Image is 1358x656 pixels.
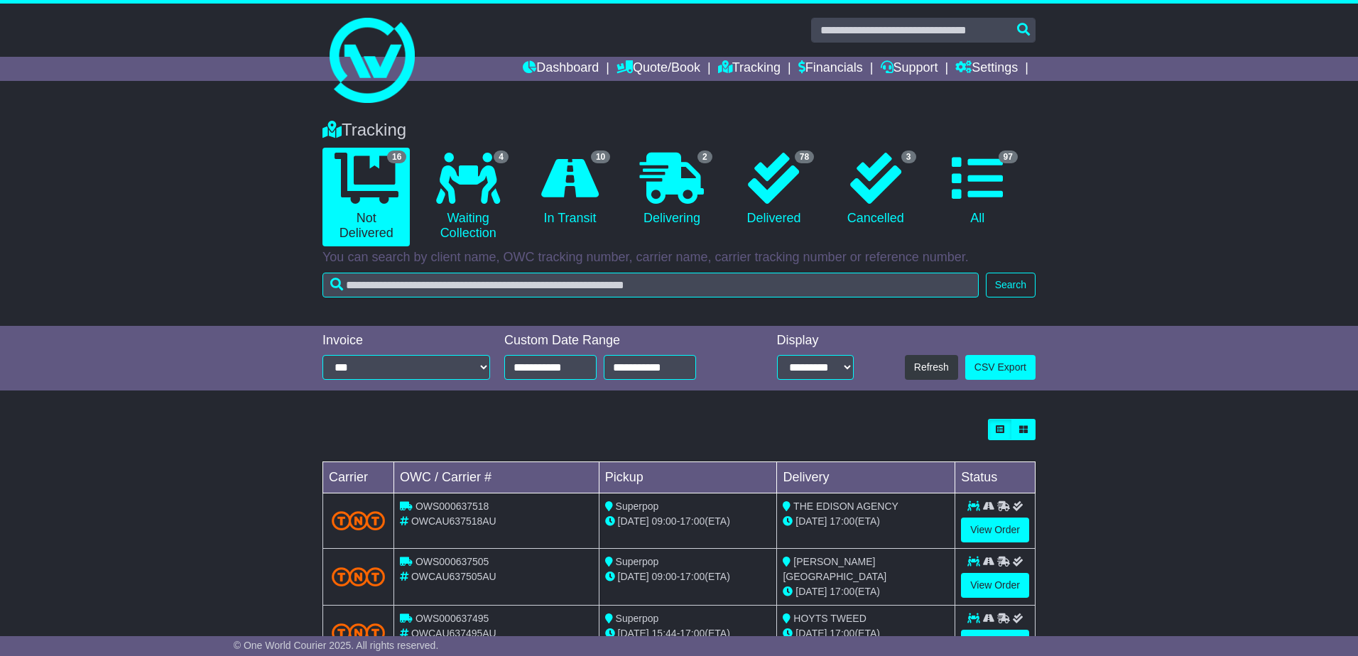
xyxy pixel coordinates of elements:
a: Financials [798,57,863,81]
a: Tracking [718,57,781,81]
span: [DATE] [618,571,649,582]
a: 3 Cancelled [832,148,919,231]
span: 10 [591,151,610,163]
a: 16 Not Delivered [322,148,410,246]
span: 17:00 [680,571,705,582]
span: [PERSON_NAME][GEOGRAPHIC_DATA] [783,556,886,582]
span: [DATE] [795,628,827,639]
img: TNT_Domestic.png [332,623,385,643]
div: - (ETA) [605,626,771,641]
a: 2 Delivering [628,148,715,231]
a: Quote/Book [616,57,700,81]
span: 97 [999,151,1018,163]
button: Search [986,273,1036,297]
td: Delivery [777,462,955,493]
span: Superpop [616,556,659,567]
span: [DATE] [618,628,649,639]
span: Superpop [616,501,659,512]
span: 15:44 [652,628,677,639]
a: View Order [961,573,1029,598]
div: (ETA) [783,626,949,641]
p: You can search by client name, OWC tracking number, carrier name, carrier tracking number or refe... [322,250,1036,266]
span: 09:00 [652,571,677,582]
td: Status [955,462,1036,493]
span: 17:00 [830,586,854,597]
a: 10 In Transit [526,148,614,231]
span: 4 [494,151,509,163]
span: OWCAU637505AU [411,571,496,582]
span: THE EDISON AGENCY [793,501,898,512]
span: 78 [795,151,814,163]
div: (ETA) [783,584,949,599]
div: Custom Date Range [504,333,732,349]
div: - (ETA) [605,569,771,584]
a: Settings [955,57,1018,81]
a: 97 All [934,148,1021,231]
a: View Order [961,518,1029,542]
span: 16 [387,151,406,163]
a: Dashboard [523,57,599,81]
button: Refresh [905,355,958,380]
span: OWS000637505 [415,556,489,567]
td: OWC / Carrier # [394,462,599,493]
span: 17:00 [680,628,705,639]
div: (ETA) [783,514,949,529]
span: OWS000637518 [415,501,489,512]
td: Carrier [323,462,394,493]
div: Invoice [322,333,490,349]
div: - (ETA) [605,514,771,529]
a: Support [881,57,938,81]
div: Display [777,333,854,349]
span: © One World Courier 2025. All rights reserved. [234,640,439,651]
span: OWS000637495 [415,613,489,624]
span: 17:00 [830,515,854,527]
span: 3 [901,151,916,163]
a: 78 Delivered [730,148,817,231]
span: 17:00 [680,515,705,527]
div: Tracking [315,120,1043,141]
a: View Order [961,630,1029,655]
span: [DATE] [795,515,827,527]
span: OWCAU637518AU [411,515,496,527]
a: CSV Export [965,355,1036,380]
span: [DATE] [618,515,649,527]
img: TNT_Domestic.png [332,567,385,586]
a: 4 Waiting Collection [424,148,511,246]
img: TNT_Domestic.png [332,511,385,530]
span: OWCAU637495AU [411,628,496,639]
span: 17:00 [830,628,854,639]
span: 2 [697,151,712,163]
span: Superpop [616,613,659,624]
span: HOYTS TWEED [793,613,866,624]
td: Pickup [599,462,777,493]
span: [DATE] [795,586,827,597]
span: 09:00 [652,515,677,527]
